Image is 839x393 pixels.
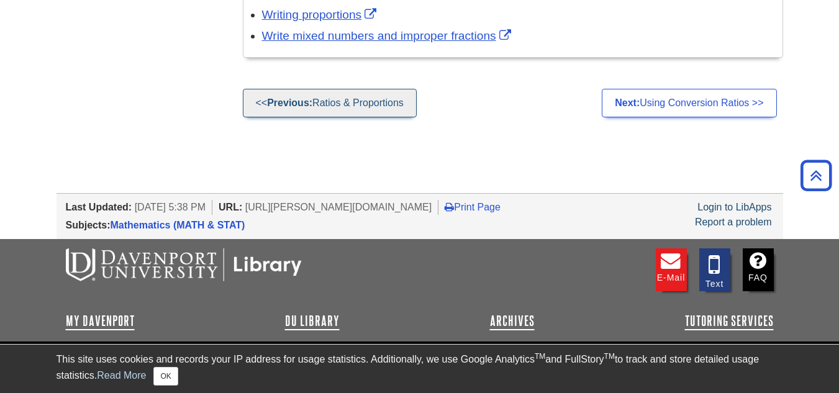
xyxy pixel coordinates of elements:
[656,248,687,291] a: E-mail
[699,248,730,291] a: Text
[262,29,514,42] a: Link opens in new window
[66,314,135,328] a: My Davenport
[743,248,774,291] a: FAQ
[490,314,535,328] a: Archives
[445,202,501,212] a: Print Page
[695,217,772,227] a: Report a problem
[796,167,836,184] a: Back to Top
[535,352,545,361] sup: TM
[243,89,417,117] a: <<Previous:Ratios & Proportions
[267,97,312,108] strong: Previous:
[153,367,178,386] button: Close
[602,89,776,117] a: Next:Using Conversion Ratios >>
[697,202,771,212] a: Login to LibApps
[445,202,454,212] i: Print Page
[262,8,380,21] a: Link opens in new window
[615,97,640,108] strong: Next:
[685,314,774,328] a: Tutoring Services
[66,202,132,212] span: Last Updated:
[111,220,245,230] a: Mathematics (MATH & STAT)
[219,202,242,212] span: URL:
[57,352,783,386] div: This site uses cookies and records your IP address for usage statistics. Additionally, we use Goo...
[604,352,615,361] sup: TM
[97,370,146,381] a: Read More
[66,248,302,281] img: DU Libraries
[285,314,340,328] a: DU Library
[245,202,432,212] span: [URL][PERSON_NAME][DOMAIN_NAME]
[66,220,111,230] span: Subjects:
[135,202,206,212] span: [DATE] 5:38 PM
